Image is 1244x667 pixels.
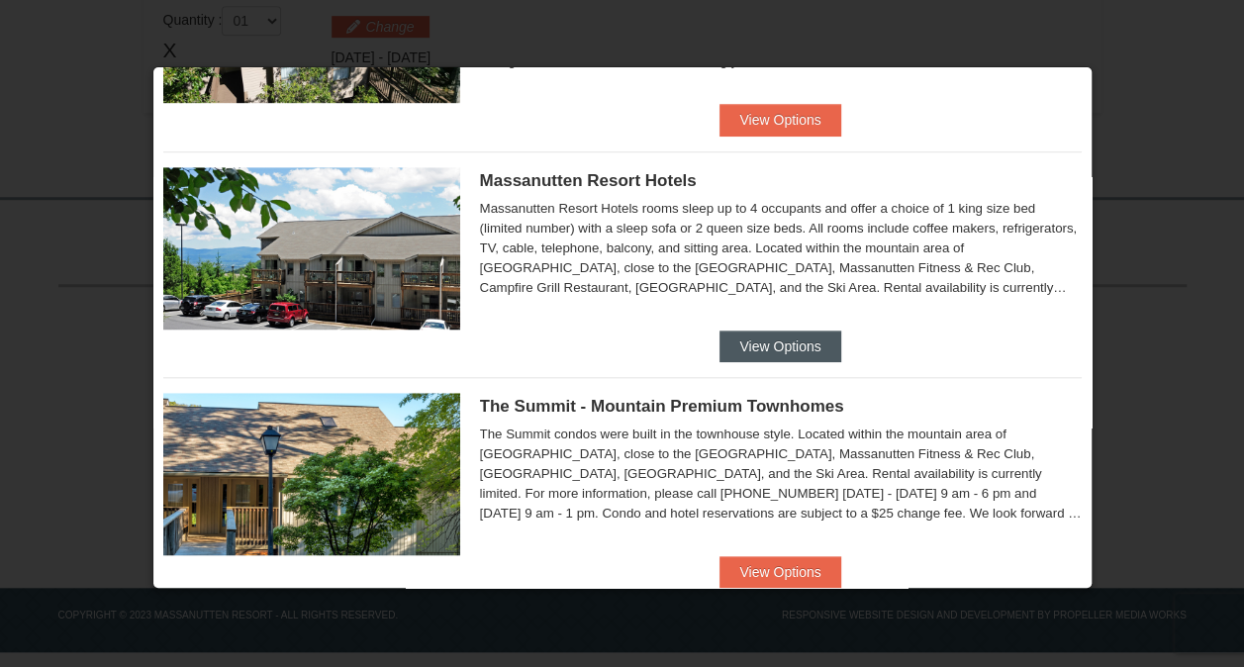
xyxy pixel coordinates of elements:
button: View Options [719,104,840,136]
img: 19219034-1-0eee7e00.jpg [163,393,460,555]
div: The Summit condos were built in the townhouse style. Located within the mountain area of [GEOGRAP... [480,425,1082,524]
button: View Options [719,556,840,588]
img: 19219026-1-e3b4ac8e.jpg [163,167,460,330]
div: Massanutten Resort Hotels rooms sleep up to 4 occupants and offer a choice of 1 king size bed (li... [480,199,1082,298]
span: Massanutten Resort Hotels [480,171,697,190]
span: The Summit - Mountain Premium Townhomes [480,397,844,416]
button: View Options [719,331,840,362]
